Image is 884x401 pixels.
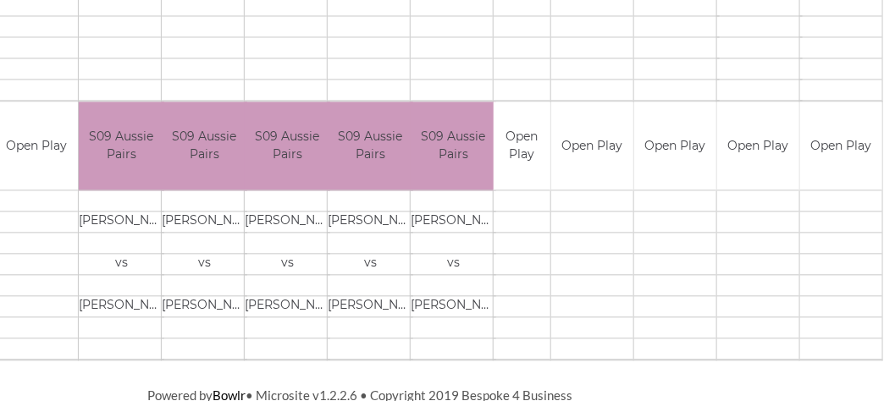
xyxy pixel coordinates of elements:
[328,296,413,317] td: [PERSON_NAME]
[162,211,247,233] td: [PERSON_NAME]
[800,102,882,190] td: Open Play
[79,296,164,317] td: [PERSON_NAME]
[411,102,496,190] td: S09 Aussie Pairs
[245,254,330,275] td: vs
[411,211,496,233] td: [PERSON_NAME]
[494,102,550,190] td: Open Play
[634,102,716,190] td: Open Play
[162,296,247,317] td: [PERSON_NAME]
[551,102,633,190] td: Open Play
[411,254,496,275] td: vs
[245,296,330,317] td: [PERSON_NAME]
[162,102,247,190] td: S09 Aussie Pairs
[328,254,413,275] td: vs
[79,211,164,233] td: [PERSON_NAME]
[328,211,413,233] td: [PERSON_NAME]
[328,102,413,190] td: S09 Aussie Pairs
[411,296,496,317] td: [PERSON_NAME]
[717,102,799,190] td: Open Play
[245,102,330,190] td: S09 Aussie Pairs
[79,102,164,190] td: S09 Aussie Pairs
[245,211,330,233] td: [PERSON_NAME]
[79,254,164,275] td: vs
[162,254,247,275] td: vs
